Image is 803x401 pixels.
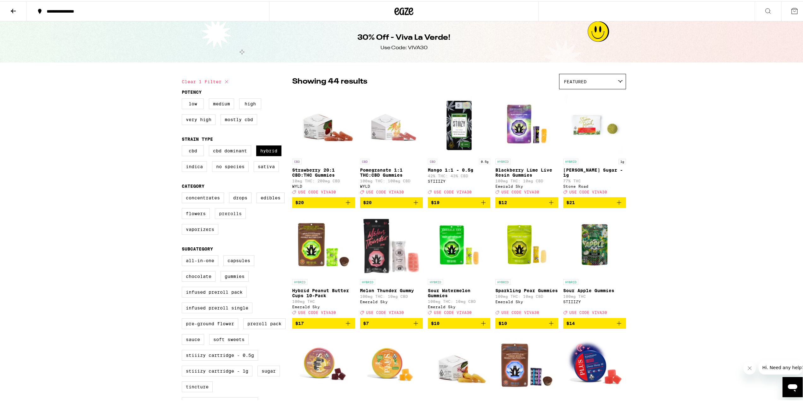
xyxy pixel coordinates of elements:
[366,310,404,314] span: USE CODE VIVA30
[431,199,440,204] span: $19
[182,317,238,328] label: Pre-ground Flower
[182,207,210,218] label: Flowers
[360,317,423,327] button: Add to bag
[495,166,558,176] p: Blackberry Lime Live Resin Gummies
[239,97,261,108] label: High
[360,293,423,297] p: 100mg THC: 10mg CBD
[295,199,304,204] span: $20
[428,212,491,275] img: Emerald Sky - Sour Watermelon Gummies
[292,157,302,163] p: CBD
[256,144,281,155] label: Hybrid
[428,304,491,308] div: Emerald Sky
[569,310,607,314] span: USE CODE VIVA30
[563,278,578,284] p: HYBRID
[182,301,252,312] label: Infused Preroll Single
[495,278,511,284] p: HYBRID
[292,298,355,302] p: 100mg THC
[182,113,216,124] label: Very High
[563,157,578,163] p: HYBRID
[563,91,626,154] img: Stone Road - Oreo Biscotti Sugar - 1g
[360,157,369,163] p: CBD
[428,157,437,163] p: CBD
[563,178,626,182] p: 77% THC
[209,333,249,344] label: Soft Sweets
[257,191,285,202] label: Edibles
[363,199,372,204] span: $20
[495,178,558,182] p: 100mg THC: 10mg CBD
[563,333,626,396] img: PLUS - Goodnight Cherry Deep Sleep 10:10:10 Gummies
[566,199,575,204] span: $21
[366,189,404,193] span: USE CODE VIVA30
[223,254,254,265] label: Capsules
[782,376,803,396] iframe: Button to launch messaging window
[182,245,213,250] legend: Subcategory
[428,173,491,177] p: 42% THC: 43% CBD
[182,223,218,233] label: Vaporizers
[292,304,355,308] div: Emerald Sky
[563,298,626,303] div: STIIIZY
[295,320,304,325] span: $17
[428,333,491,396] img: WYLD - Peach 2:1 CBD:THC Gummies
[357,31,451,42] h1: 30% Off - Viva La Verde!
[563,212,626,316] a: Open page for Sour Apple Gummies from STIIIZY
[495,287,558,292] p: Sparkling Pear Gummies
[229,191,251,202] label: Drops
[434,310,472,314] span: USE CODE VIVA30
[499,199,507,204] span: $12
[360,287,423,292] p: Melon Thunder Gummy
[564,78,587,83] span: Featured
[428,298,491,302] p: 100mg THC: 10mg CBD
[298,310,336,314] span: USE CODE VIVA30
[563,183,626,187] div: Stone Road
[360,183,423,187] div: WYLD
[428,278,443,284] p: HYBRID
[381,43,428,50] div: Use Code: VIVA30
[360,196,423,207] button: Add to bag
[563,196,626,207] button: Add to bag
[292,166,355,176] p: Strawberry 20:1 CBD:THC Gummies
[182,270,216,280] label: Chocolate
[428,212,491,316] a: Open page for Sour Watermelon Gummies from Emerald Sky
[569,189,607,193] span: USE CODE VIVA30
[292,212,355,316] a: Open page for Hybrid Peanut Butter Cups 10-Pack from Emerald Sky
[257,364,280,375] label: Sugar
[292,183,355,187] div: WYLD
[292,278,307,284] p: HYBRID
[209,97,234,108] label: Medium
[501,310,539,314] span: USE CODE VIVA30
[360,298,423,303] div: Emerald Sky
[182,97,204,108] label: Low
[495,212,558,316] a: Open page for Sparkling Pear Gummies from Emerald Sky
[495,91,558,196] a: Open page for Blackberry Lime Live Resin Gummies from Emerald Sky
[495,333,558,396] img: Emerald Sky - SLEEP Peanut Butter Cups 10-Pack
[363,320,369,325] span: $7
[428,91,491,196] a: Open page for Mango 1:1 - 0.5g from STIIIZY
[360,91,423,154] img: WYLD - Pomegranate 1:1 THC:CBD Gummies
[495,212,558,275] img: Emerald Sky - Sparkling Pear Gummies
[182,286,247,296] label: Infused Preroll Pack
[495,298,558,303] div: Emerald Sky
[759,359,803,373] iframe: Message from company
[182,144,204,155] label: CBD
[292,333,355,396] img: PLUS - Blackberry Lemonade CLASSIC Gummies
[182,182,204,187] legend: Category
[434,189,472,193] span: USE CODE VIVA30
[360,333,423,396] img: PLUS - Clementine CLASSIC Gummies
[360,212,423,316] a: Open page for Melon Thunder Gummy from Emerald Sky
[182,73,230,88] button: Clear 1 filter
[501,189,539,193] span: USE CODE VIVA30
[479,157,490,163] p: 0.5g
[292,212,355,275] img: Emerald Sky - Hybrid Peanut Butter Cups 10-Pack
[428,178,491,182] div: STIIIZY
[182,380,213,391] label: Tincture
[495,157,511,163] p: HYBRID
[360,91,423,196] a: Open page for Pomegranate 1:1 THC:CBD Gummies from WYLD
[209,144,251,155] label: CBD Dominant
[495,196,558,207] button: Add to bag
[563,91,626,196] a: Open page for Oreo Biscotti Sugar - 1g from Stone Road
[563,287,626,292] p: Sour Apple Gummies
[254,160,279,171] label: Sativa
[212,160,249,171] label: No Species
[495,293,558,297] p: 100mg THC: 10mg CBD
[292,317,355,327] button: Add to bag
